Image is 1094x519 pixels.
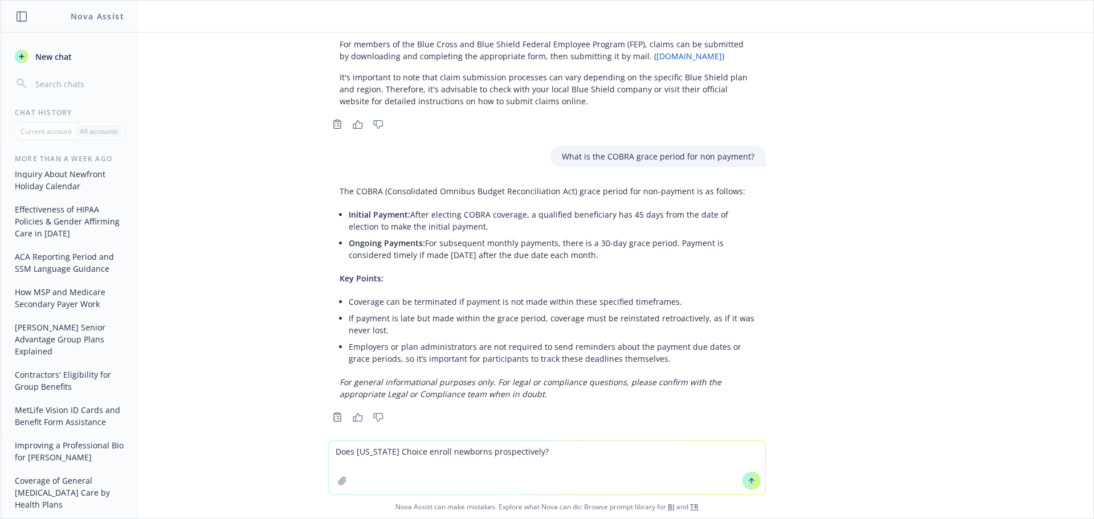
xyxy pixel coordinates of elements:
p: Current account [21,126,72,136]
button: [PERSON_NAME] Senior Advantage Group Plans Explained [10,318,128,361]
p: For members of the Blue Cross and Blue Shield Federal Employee Program (FEP), claims can be submi... [340,38,754,62]
textarea: Does [US_STATE] Choice enroll newborns prospectively? [329,441,765,495]
button: Coverage of General [MEDICAL_DATA] Care by Health Plans [10,471,128,514]
li: For subsequent monthly payments, there is a 30-day grace period. Payment is considered timely if ... [349,235,754,263]
a: TR [690,502,699,512]
a: BI [668,502,675,512]
a: [DOMAIN_NAME] [656,51,722,62]
li: Coverage can be terminated if payment is not made within these specified timeframes. [349,293,754,310]
button: Inquiry About Newfront Holiday Calendar [10,165,128,195]
span: New chat [33,51,72,63]
button: Effectiveness of HIPAA Policies & Gender Affirming Care in [DATE] [10,200,128,243]
div: Chat History [1,108,137,117]
button: Improving a Professional Bio for [PERSON_NAME] [10,436,128,467]
em: For general informational purposes only. For legal or compliance questions, please confirm with t... [340,377,721,399]
button: ACA Reporting Period and SSM Language Guidance [10,247,128,278]
span: Key Points: [340,273,383,284]
li: Employers or plan administrators are not required to send reminders about the payment due dates o... [349,338,754,367]
input: Search chats [33,76,124,92]
svg: Copy to clipboard [332,412,342,422]
button: Contractors' Eligibility for Group Benefits [10,365,128,396]
svg: Copy to clipboard [332,119,342,129]
p: The COBRA (Consolidated Omnibus Budget Reconciliation Act) grace period for non-payment is as fol... [340,185,754,197]
button: New chat [10,46,128,67]
span: Ongoing Payments: [349,238,425,248]
p: It's important to note that claim submission processes can vary depending on the specific Blue Sh... [340,71,754,107]
h1: Nova Assist [71,10,124,22]
div: More than a week ago [1,154,137,164]
span: Initial Payment: [349,209,410,220]
span: Nova Assist can make mistakes. Explore what Nova can do: Browse prompt library for and [5,495,1089,518]
button: Thumbs down [369,116,387,132]
li: If payment is late but made within the grace period, coverage must be reinstated retroactively, a... [349,310,754,338]
p: All accounts [80,126,118,136]
button: Thumbs down [369,409,387,425]
button: MetLife Vision ID Cards and Benefit Form Assistance [10,401,128,431]
li: After electing COBRA coverage, a qualified beneficiary has 45 days from the date of election to m... [349,206,754,235]
button: How MSP and Medicare Secondary Payer Work [10,283,128,313]
p: What is the COBRA grace period for non payment? [562,150,754,162]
